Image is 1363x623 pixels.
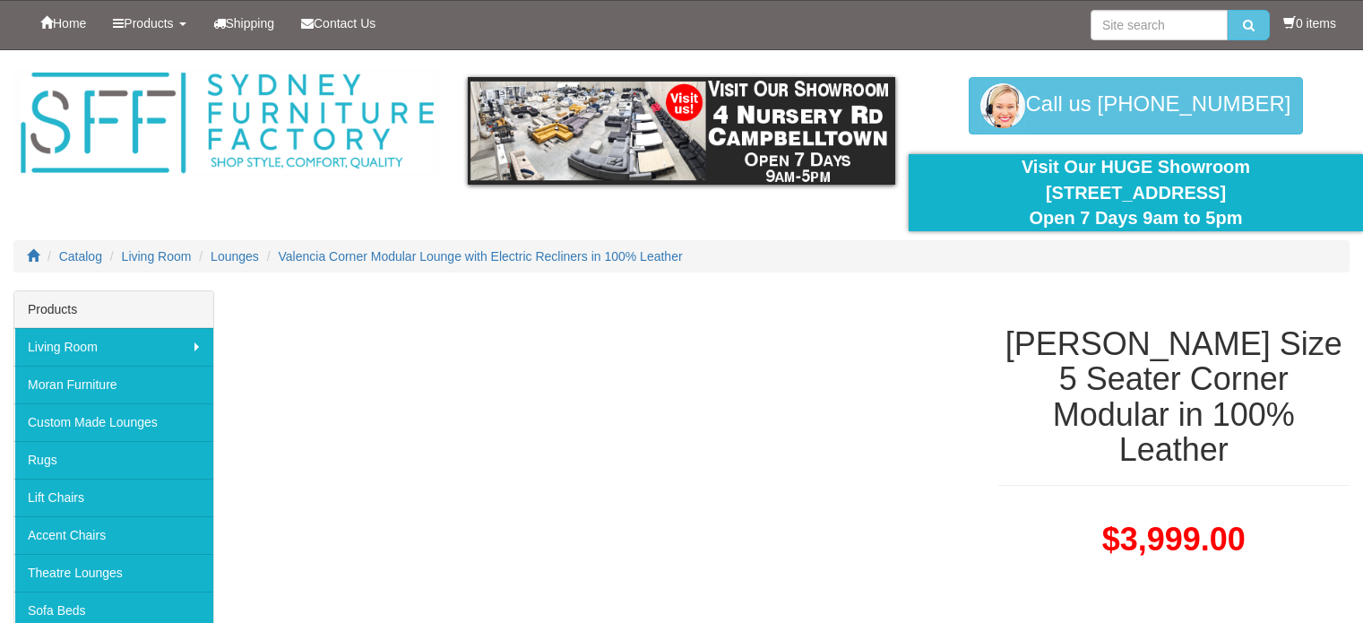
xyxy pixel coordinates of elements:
[226,16,275,30] span: Shipping
[279,249,683,264] a: Valencia Corner Modular Lounge with Electric Recliners in 100% Leather
[27,1,99,46] a: Home
[14,366,213,403] a: Moran Furniture
[14,291,213,328] div: Products
[288,1,389,46] a: Contact Us
[14,403,213,441] a: Custom Made Lounges
[122,249,192,264] a: Living Room
[14,328,213,366] a: Living Room
[200,1,289,46] a: Shipping
[1102,521,1246,558] span: $3,999.00
[922,154,1350,231] div: Visit Our HUGE Showroom [STREET_ADDRESS] Open 7 Days 9am to 5pm
[211,249,259,264] a: Lounges
[14,441,213,479] a: Rugs
[1283,14,1336,32] li: 0 items
[99,1,199,46] a: Products
[314,16,375,30] span: Contact Us
[1091,10,1228,40] input: Site search
[124,16,173,30] span: Products
[13,68,441,178] img: Sydney Furniture Factory
[14,554,213,592] a: Theatre Lounges
[53,16,86,30] span: Home
[14,479,213,516] a: Lift Chairs
[468,77,895,185] img: showroom.gif
[59,249,102,264] a: Catalog
[14,516,213,554] a: Accent Chairs
[998,326,1350,468] h1: [PERSON_NAME] Size 5 Seater Corner Modular in 100% Leather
